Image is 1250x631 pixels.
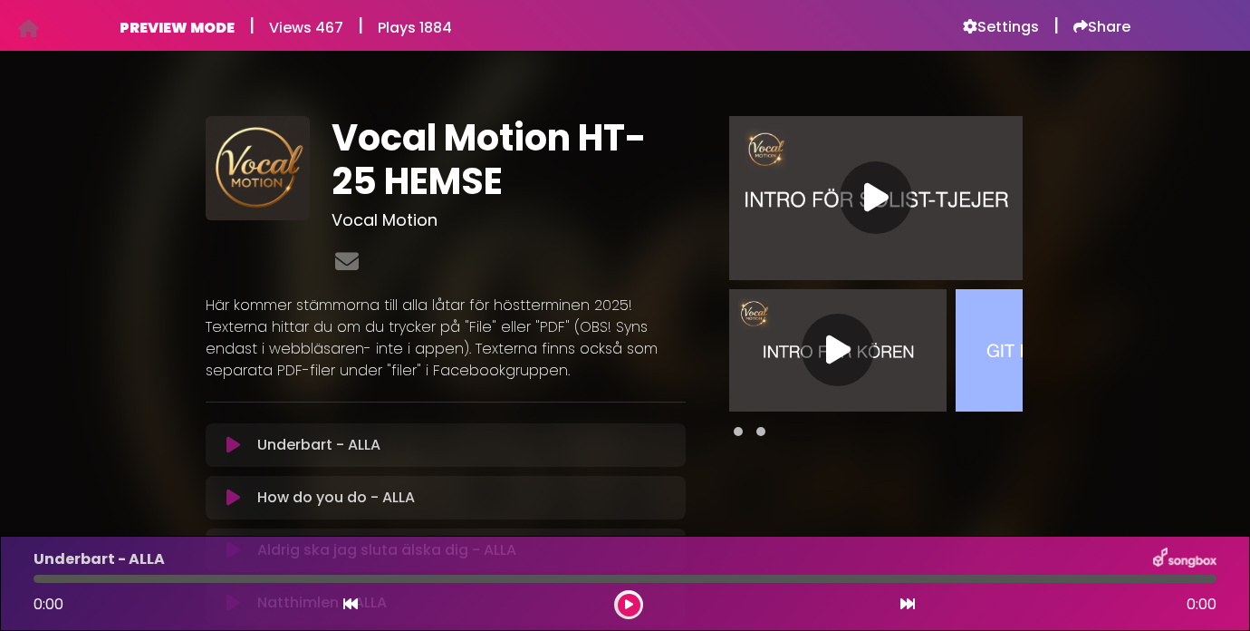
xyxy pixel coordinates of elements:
[206,116,310,220] img: pGlB4Q9wSIK9SaBErEAn
[269,19,343,36] h6: Views 467
[257,487,415,509] p: How do you do - ALLA
[378,19,452,36] h6: Plays 1884
[249,15,255,36] h5: |
[34,548,165,570] p: Underbart - ALLA
[1153,548,1216,571] img: songbox-logo-white.png
[257,434,380,456] p: Underbart - ALLA
[120,19,235,36] h6: PREVIEW MODE
[332,116,687,203] h1: Vocal Motion HT-25 HEMSE
[963,18,1039,36] a: Settings
[1187,594,1216,616] span: 0:00
[206,295,686,382] p: Här kommer stämmorna till alla låtar för höstterminen 2025! Texterna hittar du om du trycker på "...
[332,210,687,230] h3: Vocal Motion
[729,289,947,412] img: Video Thumbnail
[358,15,363,36] h5: |
[34,594,63,615] span: 0:00
[1053,15,1059,36] h5: |
[1073,18,1130,36] a: Share
[729,116,1023,279] img: Video Thumbnail
[956,289,1173,412] img: Video Thumbnail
